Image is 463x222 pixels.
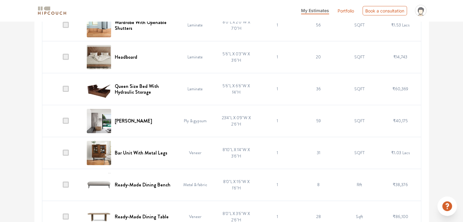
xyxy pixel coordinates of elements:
[393,182,408,188] span: ₹38,376
[257,9,298,41] td: 1
[339,9,380,41] td: SQFT
[393,54,407,60] span: ₹14,743
[339,169,380,201] td: Rft
[87,45,111,69] img: Headboard
[298,169,339,201] td: 8
[175,9,216,41] td: Laminate
[402,22,409,28] span: Lacs
[393,213,408,220] span: ₹86,100
[216,105,257,137] td: 23'4"L X 0'9"W X 2'6"H
[115,182,170,188] h6: Ready-Made Dining Bench
[115,83,171,95] h6: Queen Size Bed With Hydraulic Storage
[338,8,354,14] a: Portfolio
[257,41,298,73] td: 1
[37,4,67,18] span: logo-horizontal.svg
[363,6,407,16] div: Book a consultation
[257,169,298,201] td: 1
[115,150,167,156] h6: Bar Unit With Metal Legs
[115,214,169,220] h6: Ready-Made Dining Table
[216,137,257,169] td: 8'10"L X 1'4"W X 3'6"H
[216,9,257,41] td: 8'0"L X 2'0"W X 7'0"H
[257,105,298,137] td: 1
[298,41,339,73] td: 20
[257,137,298,169] td: 1
[175,169,216,201] td: Metal & fabric
[402,150,410,156] span: Lacs
[298,105,339,137] td: 59
[87,77,111,101] img: Queen Size Bed With Hydraulic Storage
[392,86,408,92] span: ₹60,369
[393,118,408,124] span: ₹40,175
[87,13,111,37] img: Wardrobe With Openable Shutters
[175,41,216,73] td: Laminate
[37,5,67,16] img: logo-horizontal.svg
[87,109,111,133] img: Curtain Pelmet
[175,105,216,137] td: Ply & gypsum
[216,41,257,73] td: 5'6"L X 0'3"W X 3'6"H
[298,137,339,169] td: 31
[339,73,380,105] td: SQFT
[115,118,152,124] h6: [PERSON_NAME]
[391,22,401,28] span: ₹1.53
[87,173,111,197] img: Ready-Made Dining Bench
[339,137,380,169] td: SQFT
[339,41,380,73] td: SQFT
[115,19,171,31] h6: Wardrobe With Openable Shutters
[175,137,216,169] td: Veneer
[257,73,298,105] td: 1
[301,8,329,13] span: My Estimates
[298,73,339,105] td: 36
[298,9,339,41] td: 56
[339,105,380,137] td: SQFT
[216,73,257,105] td: 5'6"L X 6'6"W X 1'4"H
[115,54,137,60] h6: Headboard
[87,141,111,165] img: Bar Unit With Metal Legs
[216,169,257,201] td: 8'0"L X 1'6"W X 1'6"H
[175,73,216,105] td: Laminate
[391,150,401,156] span: ₹1.03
